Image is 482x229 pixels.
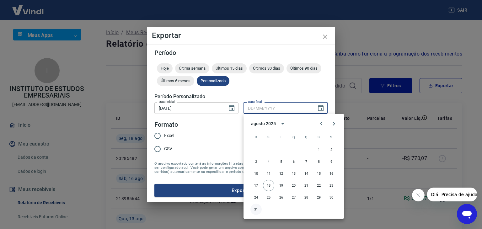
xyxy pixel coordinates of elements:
button: 21 [301,180,312,191]
button: 13 [288,168,299,179]
button: 27 [288,192,299,203]
div: Última semana [175,63,209,73]
iframe: Fechar mensagem [412,189,425,201]
button: 3 [250,156,262,167]
button: 5 [276,156,287,167]
button: 26 [276,192,287,203]
button: 28 [301,192,312,203]
span: quarta-feira [288,131,299,143]
div: Hoje [157,63,173,73]
label: Data inicial [159,99,175,104]
button: 18 [263,180,274,191]
span: terça-feira [276,131,287,143]
div: Personalizado [197,76,229,86]
span: domingo [250,131,262,143]
span: Últimos 15 dias [212,66,247,71]
button: 4 [263,156,274,167]
button: 30 [326,192,337,203]
span: Últimos 30 dias [249,66,284,71]
input: DD/MM/YYYY [154,102,223,114]
button: 16 [326,168,337,179]
span: Últimos 6 meses [157,78,194,83]
span: Hoje [157,66,173,71]
button: 23 [326,180,337,191]
button: 24 [250,192,262,203]
button: 25 [263,192,274,203]
h5: Período Personalizado [154,93,328,100]
button: 2 [326,144,337,155]
div: Últimos 90 dias [287,63,321,73]
div: agosto 2025 [251,120,276,127]
button: 20 [288,180,299,191]
label: Data final [248,99,262,104]
button: Next month [328,117,340,130]
h5: Período [154,50,328,56]
div: Últimos 30 dias [249,63,284,73]
span: Últimos 90 dias [287,66,321,71]
span: sexta-feira [313,131,324,143]
button: 15 [313,168,324,179]
button: 9 [326,156,337,167]
button: 17 [250,180,262,191]
span: Excel [164,132,174,139]
iframe: Mensagem da empresa [427,188,477,201]
button: Choose date, selected date is 1 de ago de 2025 [225,102,238,114]
span: CSV [164,146,172,152]
button: 19 [276,180,287,191]
span: sábado [326,131,337,143]
button: Exportar [154,184,328,197]
span: Olá! Precisa de ajuda? [4,4,53,9]
h4: Exportar [152,32,330,39]
div: Últimos 15 dias [212,63,247,73]
button: 31 [250,204,262,215]
div: Últimos 6 meses [157,76,194,86]
button: 14 [301,168,312,179]
span: Personalizado [197,78,229,83]
span: quinta-feira [301,131,312,143]
span: Última semana [175,66,209,71]
span: O arquivo exportado conterá as informações filtradas na tela anterior com exceção do período que ... [154,162,328,174]
span: segunda-feira [263,131,274,143]
button: Choose date [314,102,327,114]
iframe: Botão para abrir a janela de mensagens [457,204,477,224]
input: DD/MM/YYYY [244,102,312,114]
button: 12 [276,168,287,179]
button: 7 [301,156,312,167]
button: 6 [288,156,299,167]
button: 22 [313,180,324,191]
button: 1 [313,144,324,155]
button: calendar view is open, switch to year view [277,118,288,129]
button: Previous month [315,117,328,130]
button: 10 [250,168,262,179]
button: 8 [313,156,324,167]
legend: Formato [154,120,178,129]
button: 29 [313,192,324,203]
button: 11 [263,168,274,179]
button: close [318,29,333,44]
